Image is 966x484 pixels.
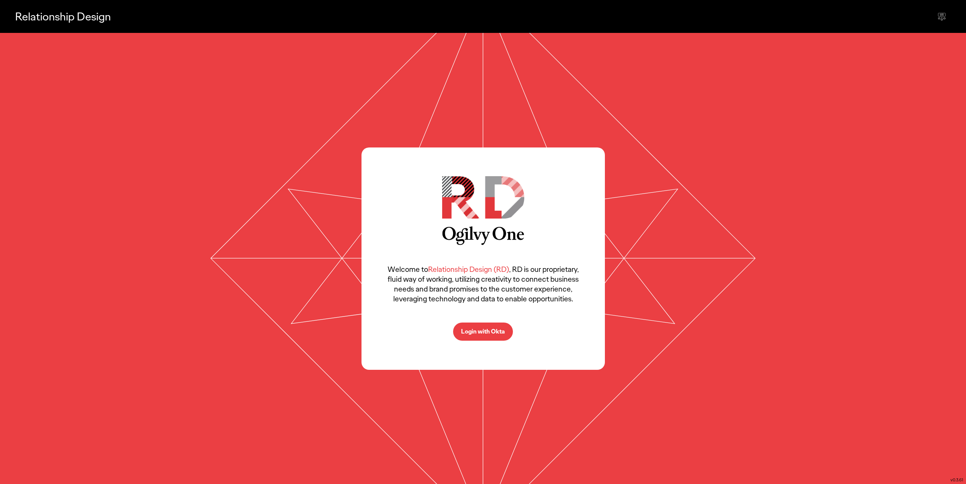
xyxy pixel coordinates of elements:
[384,264,582,304] p: Welcome to , RD is our proprietary, fluid way of working, utilizing creativity to connect busines...
[15,9,111,24] p: Relationship Design
[428,264,509,274] span: Relationship Design (RD)
[461,329,505,335] p: Login with Okta
[453,323,513,341] button: Login with Okta
[442,176,524,219] img: RD Logo
[933,8,951,26] div: Send feedback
